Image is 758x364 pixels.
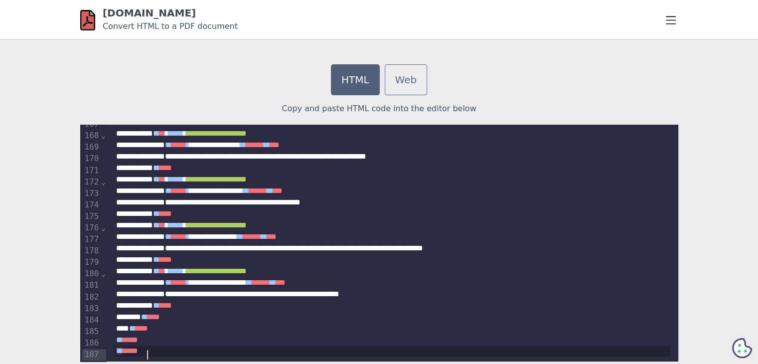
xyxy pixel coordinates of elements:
[82,153,101,165] div: 170
[100,177,106,186] span: Fold line
[80,9,95,31] img: html-pdf.net
[82,177,101,188] div: 172
[385,64,428,95] a: Web
[82,315,101,326] div: 184
[82,165,101,177] div: 171
[82,222,101,234] div: 176
[82,245,101,257] div: 178
[82,142,101,153] div: 169
[82,338,101,349] div: 186
[100,131,106,140] span: Fold line
[82,188,101,199] div: 173
[82,199,101,211] div: 174
[82,130,101,142] div: 168
[80,103,678,115] p: Copy and paste HTML code into the editor below
[100,223,106,232] span: Fold line
[82,119,101,130] div: 167
[82,292,101,303] div: 182
[82,257,101,268] div: 179
[82,349,101,361] div: 187
[82,234,101,245] div: 177
[103,21,238,31] small: Convert HTML to a PDF document
[100,269,106,278] span: Fold line
[82,268,101,280] div: 180
[331,64,380,95] a: HTML
[82,280,101,291] div: 181
[82,326,101,338] div: 185
[82,303,101,315] div: 183
[82,211,101,222] div: 175
[732,338,752,358] svg: Préférences en matière de cookies
[103,7,196,19] a: [DOMAIN_NAME]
